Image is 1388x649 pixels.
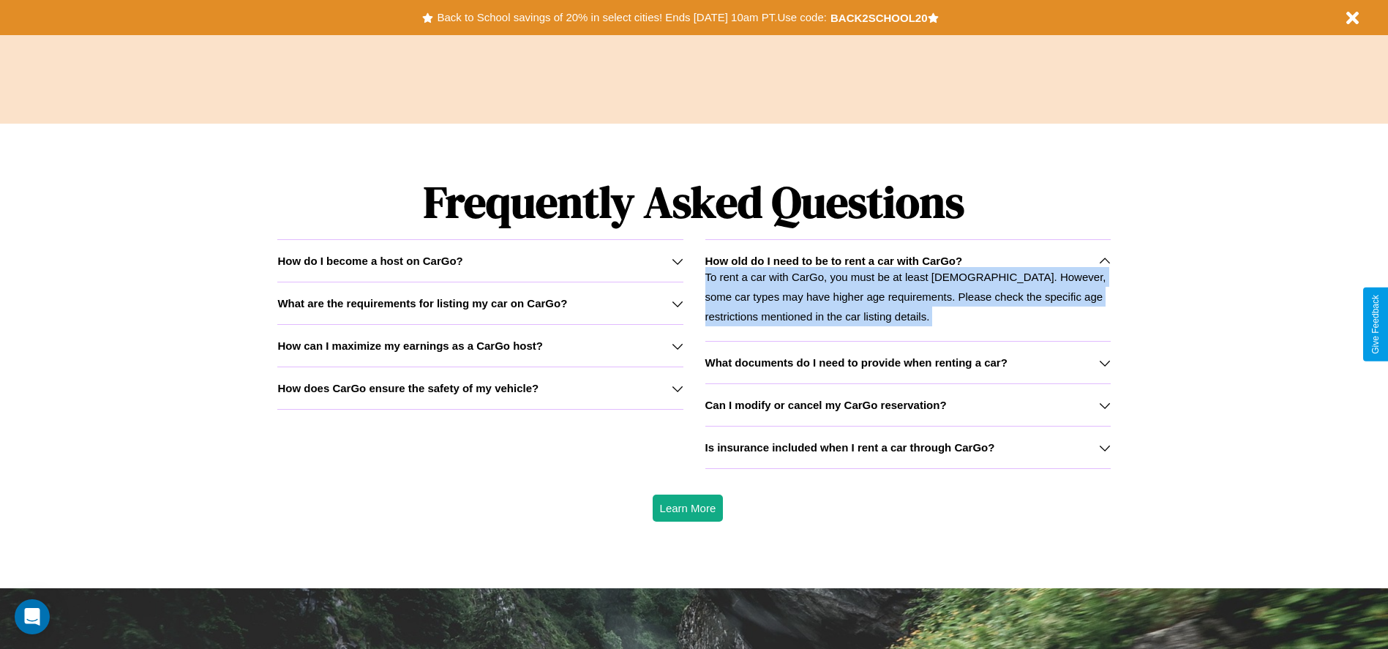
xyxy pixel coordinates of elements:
h3: How does CarGo ensure the safety of my vehicle? [277,382,539,394]
b: BACK2SCHOOL20 [830,12,928,24]
p: To rent a car with CarGo, you must be at least [DEMOGRAPHIC_DATA]. However, some car types may ha... [705,267,1111,326]
h3: Can I modify or cancel my CarGo reservation? [705,399,947,411]
h1: Frequently Asked Questions [277,165,1110,239]
h3: What are the requirements for listing my car on CarGo? [277,297,567,310]
div: Give Feedback [1370,295,1381,354]
h3: How old do I need to be to rent a car with CarGo? [705,255,963,267]
h3: What documents do I need to provide when renting a car? [705,356,1008,369]
button: Learn More [653,495,724,522]
h3: Is insurance included when I rent a car through CarGo? [705,441,995,454]
h3: How do I become a host on CarGo? [277,255,462,267]
div: Open Intercom Messenger [15,599,50,634]
h3: How can I maximize my earnings as a CarGo host? [277,339,543,352]
button: Back to School savings of 20% in select cities! Ends [DATE] 10am PT.Use code: [433,7,830,28]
